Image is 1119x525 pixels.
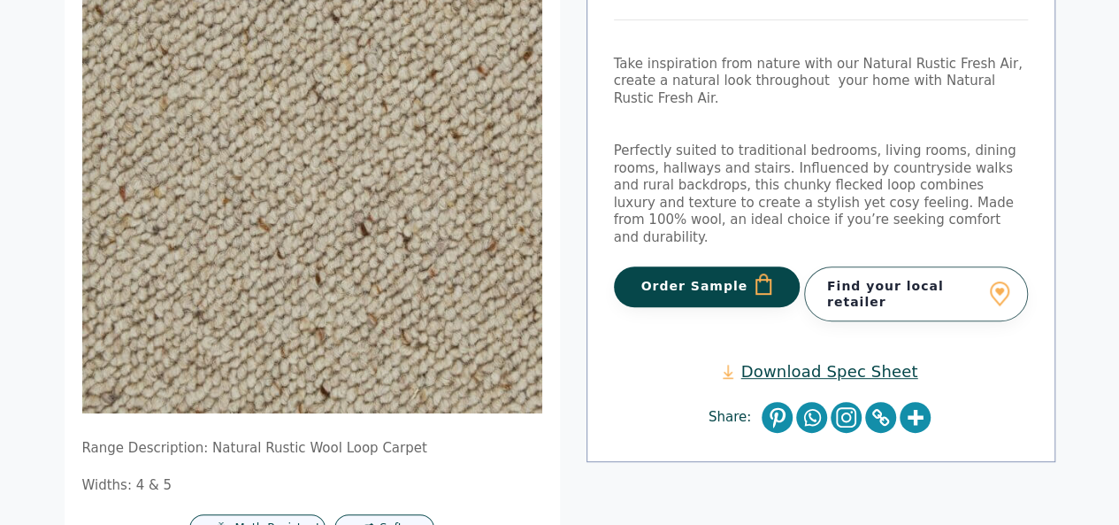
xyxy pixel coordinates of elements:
span: Share: [709,409,760,427]
button: Order Sample [614,266,801,307]
a: Download Spec Sheet [723,361,917,382]
a: More [900,402,931,433]
a: Instagram [831,402,862,433]
p: Perfectly suited to traditional bedrooms, living rooms, dining rooms, hallways and stairs. Influe... [614,143,1028,246]
p: Widths: 4 & 5 [82,477,542,495]
a: Copy Link [865,402,896,433]
a: Find your local retailer [804,266,1028,321]
p: Range Description: Natural Rustic Wool Loop Carpet [82,440,542,458]
p: Take inspiration from nature with our Natural Rustic Fresh Air, create a natural look throughout ... [614,56,1028,108]
a: Whatsapp [796,402,827,433]
a: Pinterest [762,402,793,433]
